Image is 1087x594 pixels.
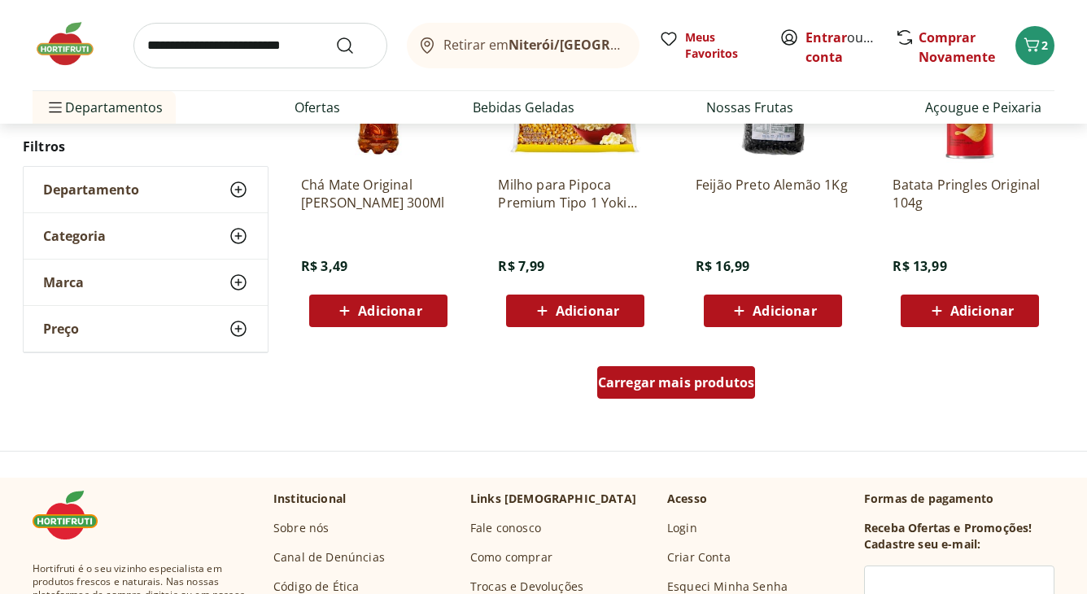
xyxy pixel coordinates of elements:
span: ou [805,28,878,67]
span: R$ 7,99 [498,257,544,275]
a: Meus Favoritos [659,29,760,62]
a: Batata Pringles Original 104g [893,176,1047,212]
p: Acesso [667,491,707,507]
input: search [133,23,387,68]
span: Meus Favoritos [685,29,760,62]
a: Bebidas Geladas [473,98,574,117]
span: Preço [43,321,79,337]
span: 2 [1041,37,1048,53]
p: Institucional [273,491,346,507]
button: Adicionar [309,295,447,327]
span: Adicionar [950,304,1014,317]
span: Departamentos [46,88,163,127]
button: Retirar emNiterói/[GEOGRAPHIC_DATA] [407,23,640,68]
a: Carregar mais produtos [597,366,756,405]
a: Sobre nós [273,520,329,536]
span: Categoria [43,228,106,244]
h2: Filtros [23,130,268,163]
a: Chá Mate Original [PERSON_NAME] 300Ml [301,176,456,212]
span: Retirar em [443,37,623,52]
a: Açougue e Peixaria [925,98,1041,117]
button: Marca [24,260,268,305]
span: Adicionar [753,304,816,317]
button: Preço [24,306,268,352]
h3: Receba Ofertas e Promoções! [864,520,1032,536]
span: Adicionar [358,304,421,317]
span: Adicionar [556,304,619,317]
span: R$ 13,99 [893,257,946,275]
button: Adicionar [506,295,644,327]
button: Departamento [24,167,268,212]
a: Milho para Pipoca Premium Tipo 1 Yoki 400g [498,176,653,212]
a: Ofertas [295,98,340,117]
span: R$ 3,49 [301,257,347,275]
p: Links [DEMOGRAPHIC_DATA] [470,491,636,507]
span: Carregar mais produtos [598,376,755,389]
a: Feijão Preto Alemão 1Kg [696,176,850,212]
a: Canal de Denúncias [273,549,385,566]
button: Adicionar [704,295,842,327]
span: Departamento [43,181,139,198]
b: Niterói/[GEOGRAPHIC_DATA] [509,36,694,54]
span: Marca [43,274,84,290]
a: Como comprar [470,549,552,566]
a: Fale conosco [470,520,541,536]
img: Hortifruti [33,20,114,68]
a: Nossas Frutas [706,98,793,117]
button: Carrinho [1015,26,1054,65]
button: Submit Search [335,36,374,55]
img: Hortifruti [33,491,114,539]
button: Categoria [24,213,268,259]
span: R$ 16,99 [696,257,749,275]
a: Criar conta [805,28,895,66]
a: Comprar Novamente [919,28,995,66]
a: Criar Conta [667,549,731,566]
p: Formas de pagamento [864,491,1054,507]
a: Login [667,520,697,536]
button: Adicionar [901,295,1039,327]
h3: Cadastre seu e-mail: [864,536,980,553]
button: Menu [46,88,65,127]
a: Entrar [805,28,847,46]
